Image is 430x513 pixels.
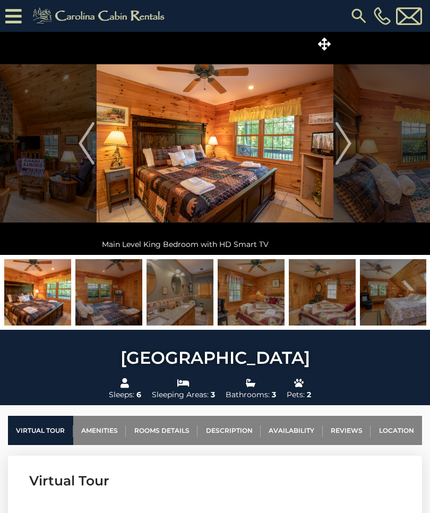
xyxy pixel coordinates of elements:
a: Location [371,416,422,445]
a: Amenities [73,416,126,445]
a: Description [197,416,261,445]
a: Reviews [323,416,371,445]
img: 163271239 [218,259,285,326]
img: Khaki-logo.png [27,5,174,27]
div: Main Level King Bedroom with HD Smart TV [97,234,333,255]
button: Previous [76,32,97,255]
img: arrow [336,122,351,165]
a: [PHONE_NUMBER] [371,7,393,25]
button: Next [333,32,354,255]
img: 163271237 [75,259,142,326]
img: arrow [79,122,94,165]
a: Rooms Details [126,416,197,445]
img: 163271236 [4,259,71,326]
a: Availability [261,416,323,445]
img: 163271238 [147,259,213,326]
img: search-regular.svg [349,6,368,25]
img: 163271240 [289,259,356,326]
img: 163271241 [360,259,427,326]
a: Virtual Tour [8,416,73,445]
h3: Virtual Tour [29,472,401,490]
